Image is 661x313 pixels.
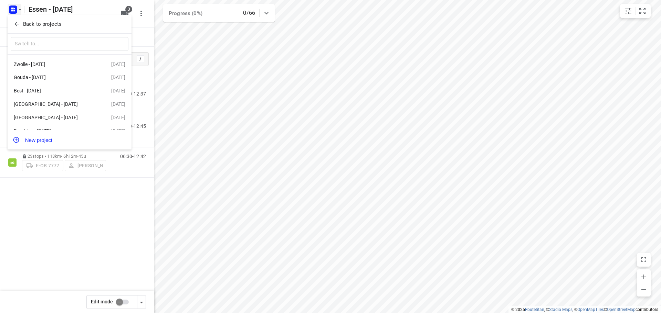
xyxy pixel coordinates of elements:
div: Zwolle - [DATE][DATE] [8,57,132,71]
div: [DATE] [111,75,125,80]
div: [DATE] [111,101,125,107]
input: Switch to... [11,37,128,51]
div: [GEOGRAPHIC_DATA] - [DATE] [14,101,93,107]
div: [GEOGRAPHIC_DATA] - [DATE] [14,115,93,120]
button: New project [8,133,132,147]
div: [GEOGRAPHIC_DATA] - [DATE][DATE] [8,111,132,124]
div: Gouda - [DATE] [14,75,93,80]
div: Best - [DATE] [14,88,93,93]
div: [DATE] [111,88,125,93]
div: Best - [DATE][DATE] [8,84,132,98]
div: Drachten - [DATE][DATE] [8,124,132,138]
div: Gouda - [DATE][DATE] [8,71,132,84]
div: Zwolle - [DATE] [14,62,93,67]
div: [GEOGRAPHIC_DATA] - [DATE][DATE] [8,98,132,111]
div: [DATE] [111,115,125,120]
div: [DATE] [111,62,125,67]
button: Back to projects [11,19,128,30]
div: Drachten - [DATE] [14,128,93,134]
p: Back to projects [23,20,62,28]
div: [DATE] [111,128,125,134]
